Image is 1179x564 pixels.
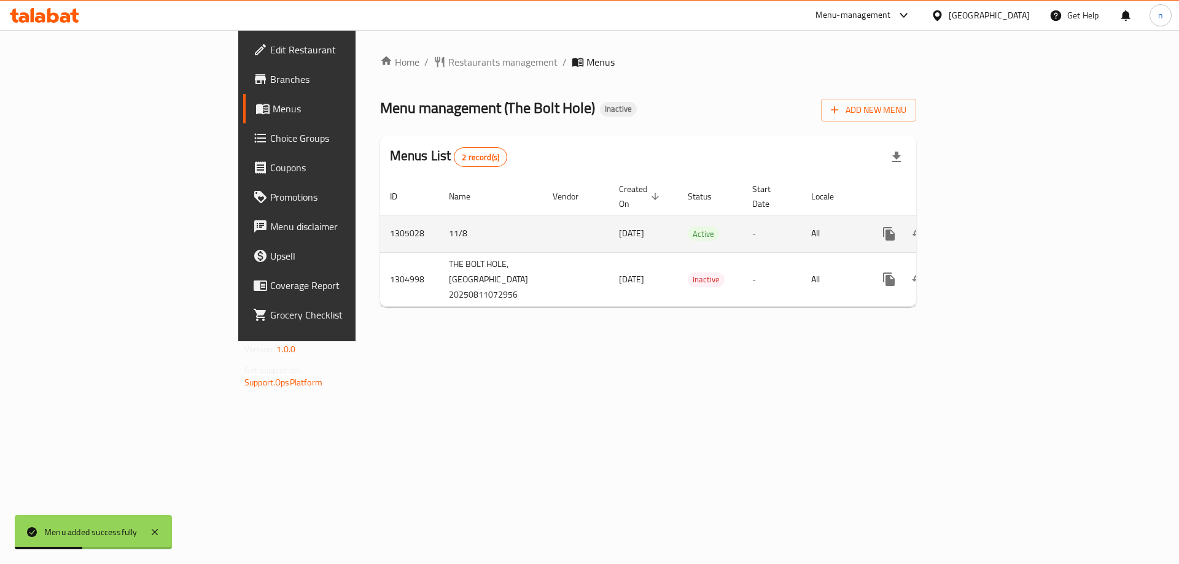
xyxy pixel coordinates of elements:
table: enhanced table [380,178,1002,307]
a: Menus [243,94,435,123]
a: Coverage Report [243,271,435,300]
span: Inactive [688,272,725,287]
td: 11/8 [439,215,543,252]
a: Upsell [243,241,435,271]
a: Grocery Checklist [243,300,435,330]
span: Upsell [270,249,426,263]
span: Promotions [270,190,426,204]
div: Total records count [454,147,507,167]
span: Get support on: [244,362,301,378]
span: Restaurants management [448,55,558,69]
span: n [1158,9,1163,22]
a: Branches [243,64,435,94]
button: Add New Menu [821,99,916,122]
span: ID [390,189,413,204]
td: - [742,215,801,252]
a: Restaurants management [434,55,558,69]
button: more [874,265,904,294]
a: Choice Groups [243,123,435,153]
span: Start Date [752,182,787,211]
span: Locale [811,189,850,204]
div: Menu added successfully [44,525,138,539]
a: Edit Restaurant [243,35,435,64]
span: [DATE] [619,271,644,287]
span: Coverage Report [270,278,426,293]
span: Menu disclaimer [270,219,426,234]
span: Edit Restaurant [270,42,426,57]
li: / [562,55,567,69]
span: Name [449,189,486,204]
span: Add New Menu [831,102,906,118]
span: Menus [586,55,615,69]
a: Menu disclaimer [243,212,435,241]
td: - [742,252,801,306]
button: more [874,219,904,249]
span: 2 record(s) [454,152,507,163]
span: Menu management ( The Bolt Hole ) [380,94,595,122]
span: Inactive [600,104,637,114]
nav: breadcrumb [380,55,916,69]
span: 1.0.0 [276,341,295,357]
span: Status [688,189,728,204]
span: Grocery Checklist [270,307,426,322]
span: Version: [244,341,274,357]
div: Menu-management [815,8,891,23]
button: Change Status [904,265,933,294]
td: All [801,215,865,252]
span: Choice Groups [270,131,426,145]
span: Branches [270,72,426,87]
div: [GEOGRAPHIC_DATA] [949,9,1030,22]
a: Coupons [243,153,435,182]
div: Inactive [600,102,637,117]
h2: Menus List [390,147,507,167]
td: All [801,252,865,306]
a: Support.OpsPlatform [244,374,322,390]
span: Vendor [553,189,594,204]
span: Coupons [270,160,426,175]
span: [DATE] [619,225,644,241]
span: Active [688,227,719,241]
span: Menus [273,101,426,116]
a: Promotions [243,182,435,212]
span: Created On [619,182,663,211]
th: Actions [865,178,1002,215]
td: THE BOLT HOLE, [GEOGRAPHIC_DATA] 20250811072956 [439,252,543,306]
div: Export file [882,142,911,172]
